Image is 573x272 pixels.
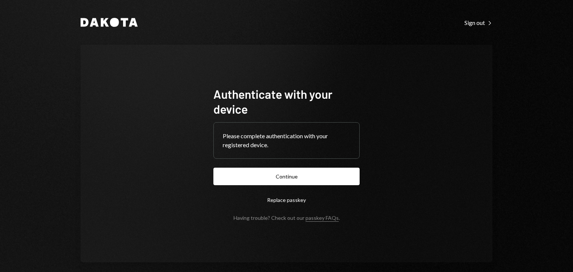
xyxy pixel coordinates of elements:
[306,215,339,222] a: passkey FAQs
[234,215,340,221] div: Having trouble? Check out our .
[464,18,492,26] a: Sign out
[213,191,360,209] button: Replace passkey
[213,168,360,185] button: Continue
[213,86,360,116] h1: Authenticate with your device
[223,132,350,149] div: Please complete authentication with your registered device.
[464,19,492,26] div: Sign out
